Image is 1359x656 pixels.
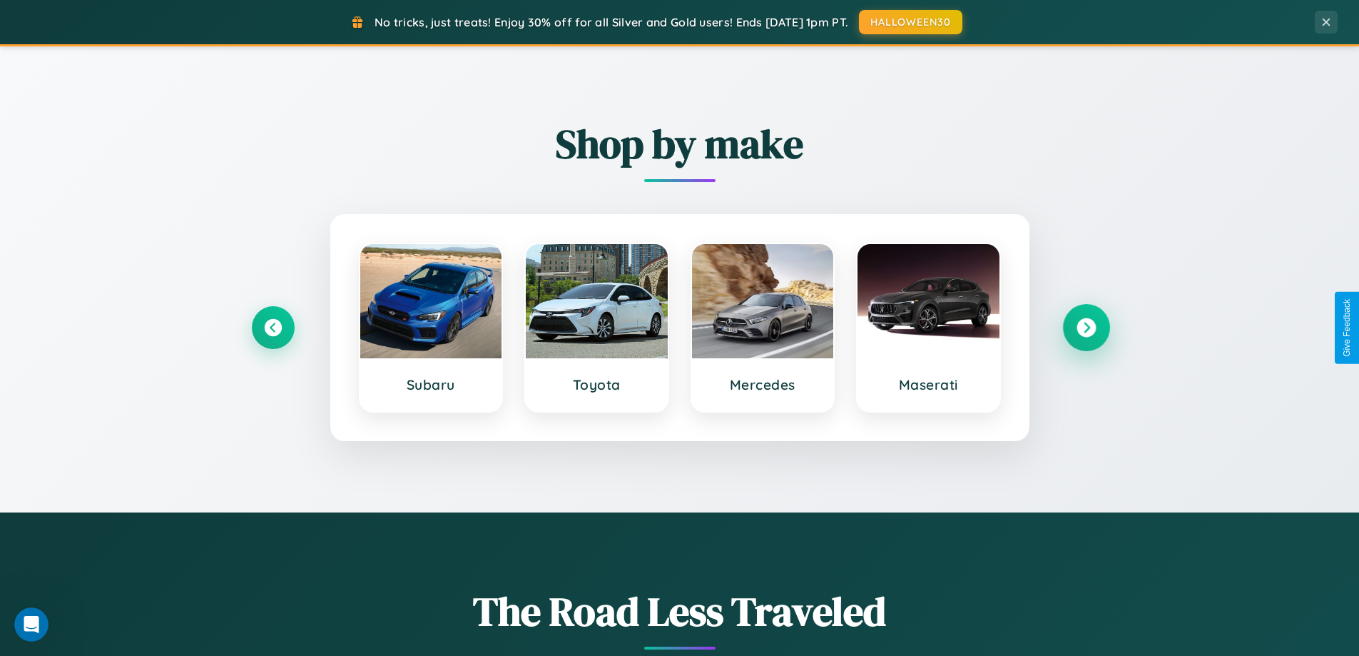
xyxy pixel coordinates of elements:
[706,376,820,393] h3: Mercedes
[1342,299,1352,357] div: Give Feedback
[859,10,962,34] button: HALLOWEEN30
[14,607,49,642] iframe: Intercom live chat
[872,376,985,393] h3: Maserati
[375,376,488,393] h3: Subaru
[540,376,653,393] h3: Toyota
[252,584,1108,639] h1: The Road Less Traveled
[375,15,848,29] span: No tricks, just treats! Enjoy 30% off for all Silver and Gold users! Ends [DATE] 1pm PT.
[252,116,1108,171] h2: Shop by make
